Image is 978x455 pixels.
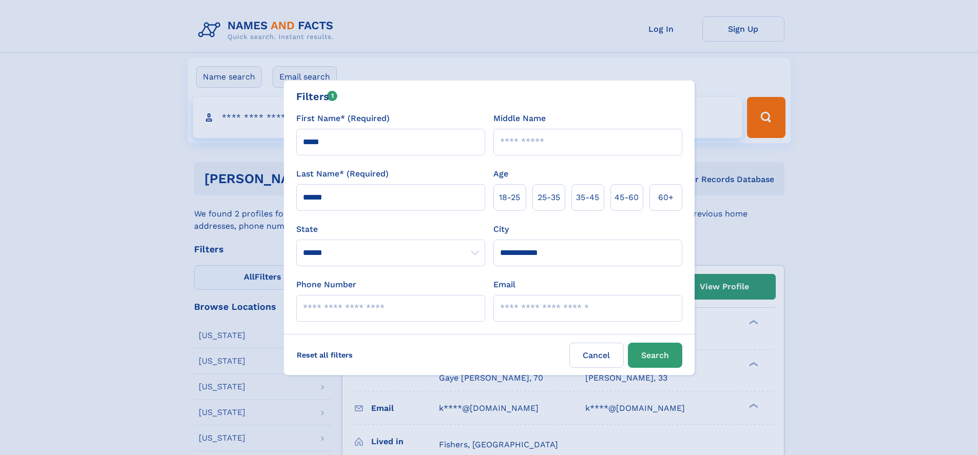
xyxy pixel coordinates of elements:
[628,343,682,368] button: Search
[290,343,359,367] label: Reset all filters
[658,191,674,204] span: 60+
[296,112,390,125] label: First Name* (Required)
[538,191,560,204] span: 25‑35
[493,168,508,180] label: Age
[296,168,389,180] label: Last Name* (Required)
[569,343,624,368] label: Cancel
[493,223,509,235] label: City
[615,191,639,204] span: 45‑60
[493,112,546,125] label: Middle Name
[493,279,515,291] label: Email
[576,191,599,204] span: 35‑45
[296,89,338,104] div: Filters
[296,223,485,235] label: State
[296,279,356,291] label: Phone Number
[499,191,520,204] span: 18‑25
